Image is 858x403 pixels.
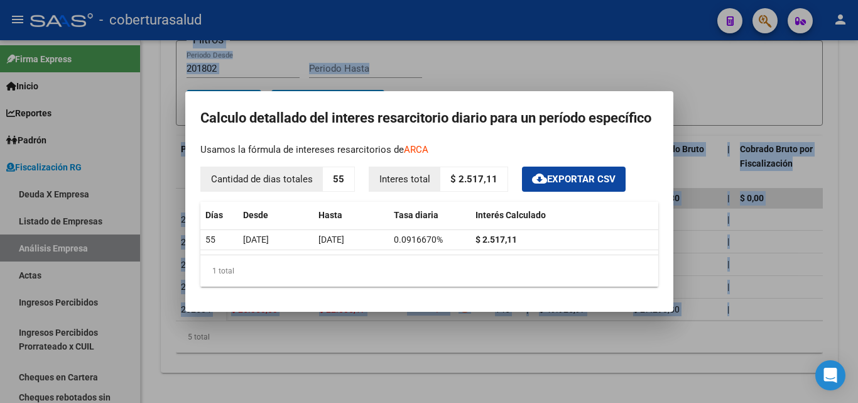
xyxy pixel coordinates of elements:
h2: Calculo detallado del interes resarcitorio diario para un período específico [200,106,658,130]
p: 55 [323,167,354,192]
span: [DATE] [243,235,269,245]
p: Interes total [369,167,440,192]
datatable-header-cell: Tasa diaria [389,202,470,229]
datatable-header-cell: Días [200,202,238,229]
span: Exportar CSV [532,174,616,185]
strong: $ 2.517,11 [475,235,517,245]
span: Tasa diaria [394,210,438,220]
button: Exportar CSV [522,167,626,192]
span: Hasta [318,210,342,220]
div: 1 total [200,255,658,287]
a: ARCA [404,144,428,155]
mat-icon: cloud_download [532,171,547,186]
datatable-header-cell: Desde [238,202,313,229]
span: Desde [243,210,268,220]
span: 0.0916670% [394,235,443,245]
div: Open Intercom Messenger [815,360,845,390]
span: Interés Calculado [475,210,546,220]
datatable-header-cell: Hasta [313,202,389,229]
span: Días [205,210,223,220]
p: Usamos la fórmula de intereses resarcitorios de [200,143,658,157]
span: 55 [205,235,215,245]
datatable-header-cell: Interés Calculado [470,202,658,229]
strong: $ 2.517,11 [450,174,497,185]
span: [DATE] [318,235,344,245]
p: Cantidad de dias totales [201,167,323,192]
